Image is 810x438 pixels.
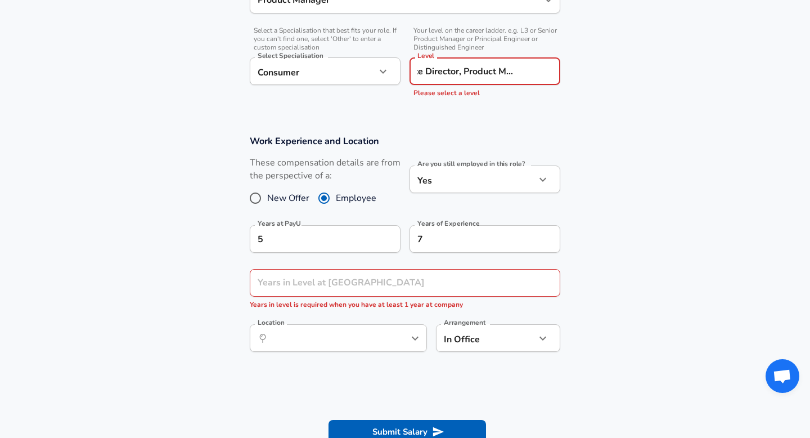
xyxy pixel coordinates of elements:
[336,191,376,205] span: Employee
[250,300,463,309] span: Years in level is required when you have at least 1 year at company
[444,319,485,326] label: Arrangement
[250,135,560,148] h3: Work Experience and Location
[417,160,525,167] label: Are you still employed in this role?
[409,225,535,253] input: 7
[766,359,799,393] div: Open chat
[413,88,480,97] span: Please select a level
[409,26,560,52] span: Your level on the career ladder. e.g. L3 or Senior Product Manager or Principal Engineer or Disti...
[250,57,376,85] div: Consumer
[258,52,323,59] label: Select Specialisation
[407,330,423,346] button: Open
[250,26,400,52] span: Select a Specialisation that best fits your role. If you can't find one, select 'Other' to enter ...
[436,324,519,352] div: In Office
[250,157,400,182] label: These compensation details are from the perspective of a:
[409,166,535,193] div: Yes
[417,52,434,59] label: Level
[267,191,309,205] span: New Offer
[415,62,555,80] input: L3
[258,319,284,326] label: Location
[250,269,535,297] input: 1
[417,220,479,227] label: Years of Experience
[258,220,301,227] label: Years at PayU
[250,225,376,253] input: 0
